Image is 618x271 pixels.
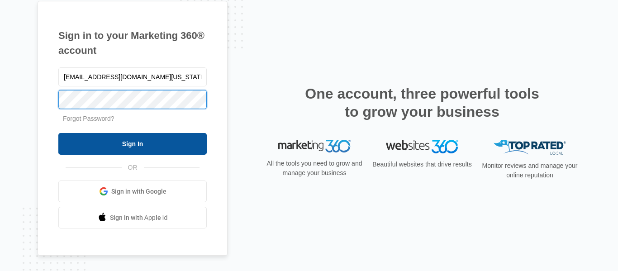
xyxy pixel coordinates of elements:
span: Sign in with Apple Id [110,213,168,223]
a: Sign in with Apple Id [58,207,207,228]
a: Sign in with Google [58,181,207,202]
h1: Sign in to your Marketing 360® account [58,28,207,58]
p: Monitor reviews and manage your online reputation [479,161,580,180]
span: Sign in with Google [111,187,166,196]
a: Forgot Password? [63,115,114,122]
p: All the tools you need to grow and manage your business [264,159,365,178]
input: Email [58,67,207,86]
img: Marketing 360 [278,140,351,152]
h2: One account, three powerful tools to grow your business [302,85,542,121]
input: Sign In [58,133,207,155]
img: Top Rated Local [494,140,566,155]
span: OR [122,163,144,172]
p: Beautiful websites that drive results [371,160,473,169]
img: Websites 360 [386,140,458,153]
